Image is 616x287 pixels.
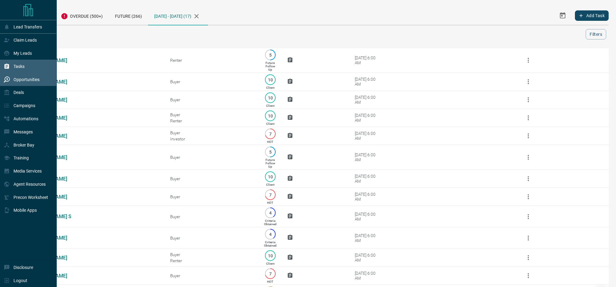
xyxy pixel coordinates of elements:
[267,140,273,143] p: HOT
[266,183,274,186] p: Client
[355,174,381,184] div: [DATE] 6:00 AM
[170,194,253,199] div: Buyer
[555,8,570,23] button: Select Date Range
[355,271,381,281] div: [DATE] 6:00 AM
[268,174,273,179] p: 10
[268,253,273,258] p: 10
[266,61,275,71] p: Future Follow Up
[268,211,273,215] p: 4
[268,271,273,276] p: 7
[170,214,253,219] div: Buyer
[266,158,275,168] p: Future Follow Up
[170,58,253,63] div: Renter
[268,114,273,118] p: 10
[266,122,274,125] p: Client
[264,219,277,226] p: Criteria Obtained
[268,95,273,100] p: 10
[267,201,273,204] p: HOT
[268,53,273,57] p: 5
[266,86,274,89] p: Client
[355,131,381,141] div: [DATE] 6:00 AM
[170,252,253,257] div: Buyer
[268,192,273,197] p: 7
[266,104,274,107] p: Client
[170,155,253,160] div: Buyer
[268,77,273,82] p: 10
[355,55,381,65] div: [DATE] 6:00 AM
[586,29,606,39] button: Filters
[355,113,381,123] div: [DATE] 6:00 AM
[170,79,253,84] div: Buyer
[355,212,381,222] div: [DATE] 6:00 AM
[355,152,381,162] div: [DATE] 6:00 AM
[170,236,253,240] div: Buyer
[264,240,277,247] p: Criteria Obtained
[268,232,273,237] p: 4
[55,6,109,25] div: Overdue (500+)
[355,192,381,202] div: [DATE] 6:00 AM
[109,6,148,25] div: Future (266)
[355,95,381,105] div: [DATE] 6:00 AM
[355,233,381,243] div: [DATE] 6:00 AM
[268,132,273,136] p: 7
[170,258,253,263] div: Renter
[267,280,273,283] p: HOT
[170,136,253,141] div: Investor
[355,77,381,87] div: [DATE] 6:00 AM
[355,253,381,263] div: [DATE] 6:00 AM
[170,130,253,135] div: Buyer
[170,176,253,181] div: Buyer
[170,273,253,278] div: Buyer
[268,150,273,154] p: 5
[266,262,274,265] p: Client
[170,97,253,102] div: Buyer
[575,10,609,21] button: Add Task
[170,112,253,117] div: Buyer
[170,118,253,123] div: Renter
[148,6,208,25] div: [DATE] - [DATE] (17)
